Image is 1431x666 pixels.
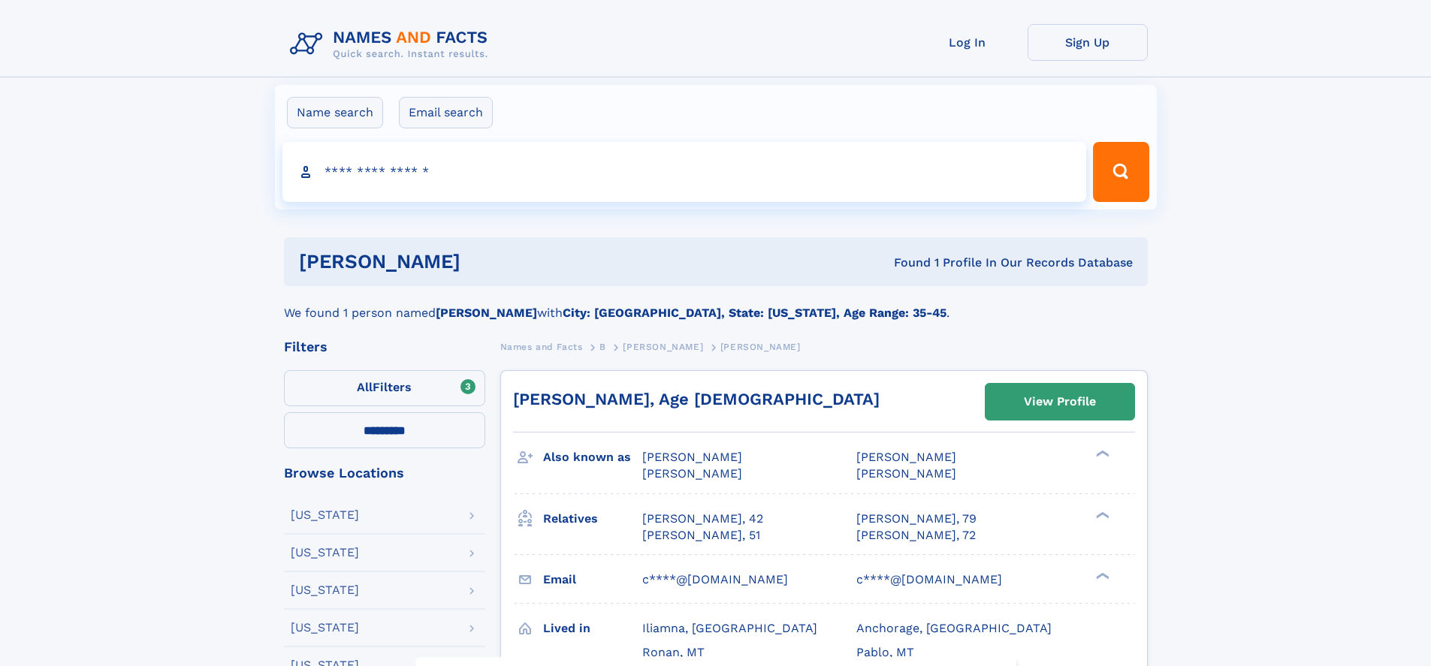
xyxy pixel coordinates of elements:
[642,621,817,635] span: Iliamna, [GEOGRAPHIC_DATA]
[543,506,642,532] h3: Relatives
[623,337,703,356] a: [PERSON_NAME]
[856,645,914,659] span: Pablo, MT
[642,511,763,527] a: [PERSON_NAME], 42
[284,24,500,65] img: Logo Names and Facts
[287,97,383,128] label: Name search
[291,584,359,596] div: [US_STATE]
[357,380,373,394] span: All
[500,337,583,356] a: Names and Facts
[642,450,742,464] span: [PERSON_NAME]
[907,24,1028,61] a: Log In
[543,616,642,641] h3: Lived in
[1092,571,1110,580] div: ❯
[720,342,801,352] span: [PERSON_NAME]
[291,509,359,521] div: [US_STATE]
[1093,142,1149,202] button: Search Button
[284,370,485,406] label: Filters
[543,567,642,592] h3: Email
[284,466,485,480] div: Browse Locations
[284,286,1148,322] div: We found 1 person named with .
[1028,24,1148,61] a: Sign Up
[599,337,606,356] a: B
[623,342,703,352] span: [PERSON_NAME]
[1092,510,1110,520] div: ❯
[986,384,1134,420] a: View Profile
[563,306,946,320] b: City: [GEOGRAPHIC_DATA], State: [US_STATE], Age Range: 35-45
[642,527,760,544] a: [PERSON_NAME], 51
[856,511,977,527] a: [PERSON_NAME], 79
[1092,449,1110,459] div: ❯
[1024,384,1096,419] div: View Profile
[282,142,1087,202] input: search input
[291,622,359,634] div: [US_STATE]
[642,466,742,481] span: [PERSON_NAME]
[399,97,493,128] label: Email search
[291,547,359,559] div: [US_STATE]
[599,342,606,352] span: B
[543,445,642,470] h3: Also known as
[856,466,956,481] span: [PERSON_NAME]
[299,252,678,271] h1: [PERSON_NAME]
[436,306,537,320] b: [PERSON_NAME]
[677,255,1133,271] div: Found 1 Profile In Our Records Database
[856,527,976,544] a: [PERSON_NAME], 72
[513,390,880,408] a: [PERSON_NAME], Age [DEMOGRAPHIC_DATA]
[856,450,956,464] span: [PERSON_NAME]
[642,645,705,659] span: Ronan, MT
[856,621,1052,635] span: Anchorage, [GEOGRAPHIC_DATA]
[284,340,485,354] div: Filters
